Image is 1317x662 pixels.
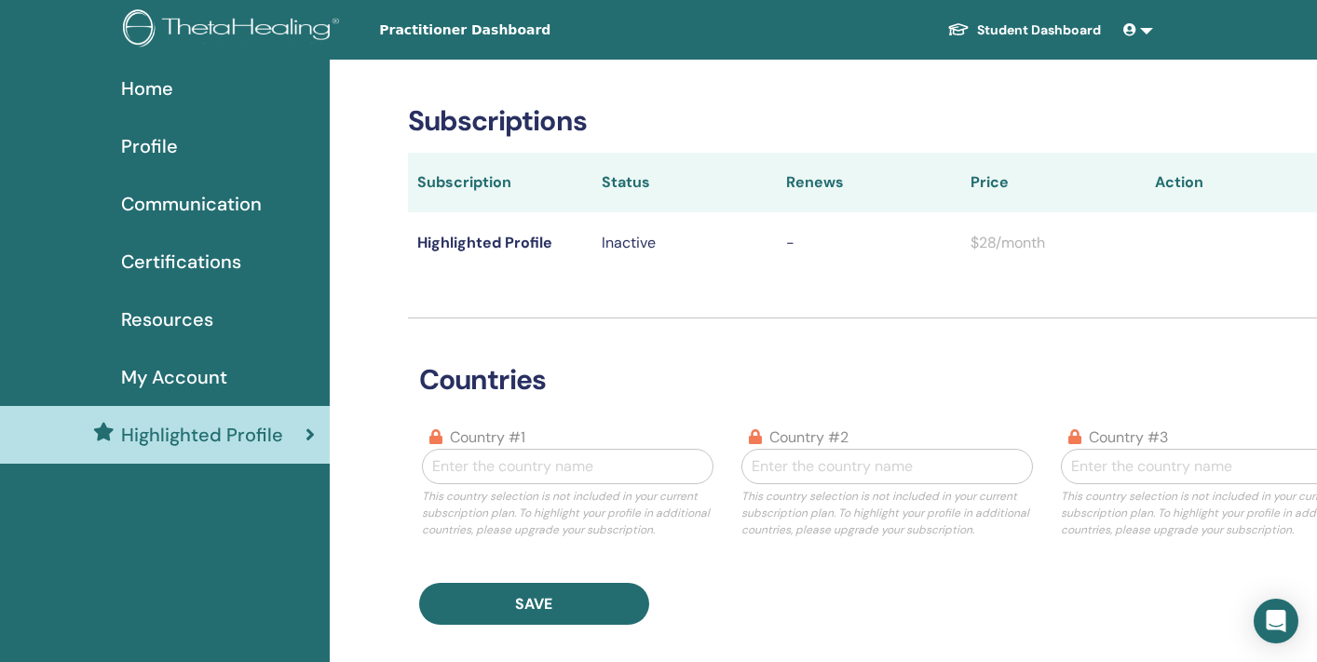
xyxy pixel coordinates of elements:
[961,153,1146,212] th: Price
[408,153,592,212] th: Subscription
[419,583,649,625] button: Save
[121,421,283,449] span: Highlighted Profile
[422,488,713,538] p: This country selection is not included in your current subscription plan. To highlight your profi...
[450,426,525,449] label: country #1
[777,153,961,212] th: Renews
[947,21,970,37] img: graduation-cap-white.svg
[121,132,178,160] span: Profile
[408,212,592,273] td: Highlighted Profile
[971,233,1045,252] span: $28/month
[121,363,227,391] span: My Account
[741,488,1033,538] p: This country selection is not included in your current subscription plan. To highlight your profi...
[121,305,213,333] span: Resources
[121,248,241,276] span: Certifications
[1254,599,1298,643] div: Open Intercom Messenger
[602,232,767,254] p: Inactive
[786,233,794,252] span: -
[121,190,262,218] span: Communication
[379,20,658,40] span: Practitioner Dashboard
[121,74,173,102] span: Home
[1089,426,1168,449] label: country #3
[932,13,1116,47] a: Student Dashboard
[592,153,777,212] th: Status
[515,594,552,614] span: Save
[769,426,849,449] label: country #2
[123,9,346,51] img: logo.png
